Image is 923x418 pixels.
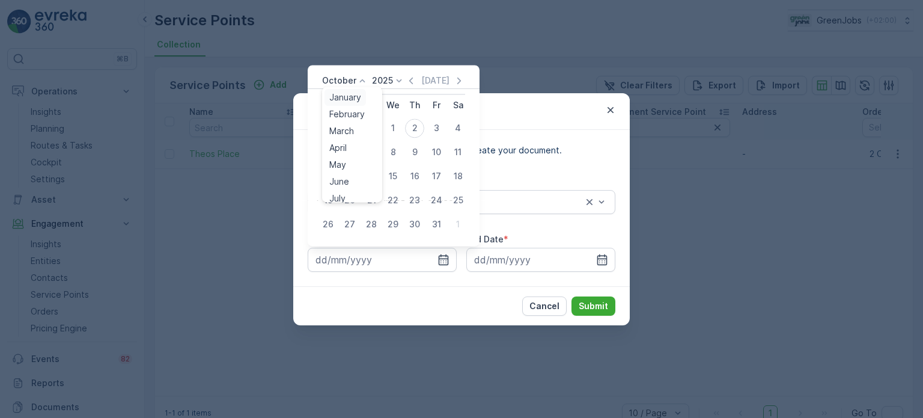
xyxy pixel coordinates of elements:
span: April [329,142,347,154]
th: Sunday [317,94,339,116]
p: Cancel [529,300,559,312]
div: 3 [427,118,446,138]
div: 19 [318,191,338,210]
span: May [329,159,346,171]
div: 23 [405,191,424,210]
p: October [322,75,356,87]
th: Saturday [447,94,469,116]
div: 27 [340,215,359,234]
div: 9 [405,143,424,162]
div: 17 [427,167,446,186]
label: End Date [466,234,504,244]
span: January [329,91,361,103]
div: 16 [405,167,424,186]
p: [DATE] [421,75,449,87]
p: 2025 [372,75,393,87]
div: 12 [318,167,338,186]
div: 20 [340,191,359,210]
div: 31 [427,215,446,234]
div: 18 [448,167,468,186]
th: Thursday [404,94,425,116]
input: dd/mm/yyyy [308,248,457,272]
button: Submit [571,297,615,316]
div: 26 [318,215,338,234]
span: July [329,192,346,204]
div: 1 [383,118,403,138]
th: Wednesday [382,94,404,116]
div: 1 [448,215,468,234]
span: June [329,176,349,188]
div: 22 [383,191,403,210]
div: 4 [448,118,468,138]
input: dd/mm/yyyy [466,248,615,272]
span: March [329,125,354,137]
div: 11 [448,143,468,162]
div: 28 [318,118,338,138]
div: 25 [448,191,468,210]
div: 21 [362,191,381,210]
p: Submit [579,300,608,312]
div: 15 [383,167,403,186]
div: 10 [427,143,446,162]
div: 30 [405,215,424,234]
div: 28 [362,215,381,234]
th: Friday [425,94,447,116]
div: 29 [383,215,403,234]
div: 2 [405,118,424,138]
button: Cancel [522,297,567,316]
div: 24 [427,191,446,210]
span: February [329,108,365,120]
ul: Menu [322,87,382,202]
div: 5 [318,143,338,162]
div: 8 [383,143,403,162]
